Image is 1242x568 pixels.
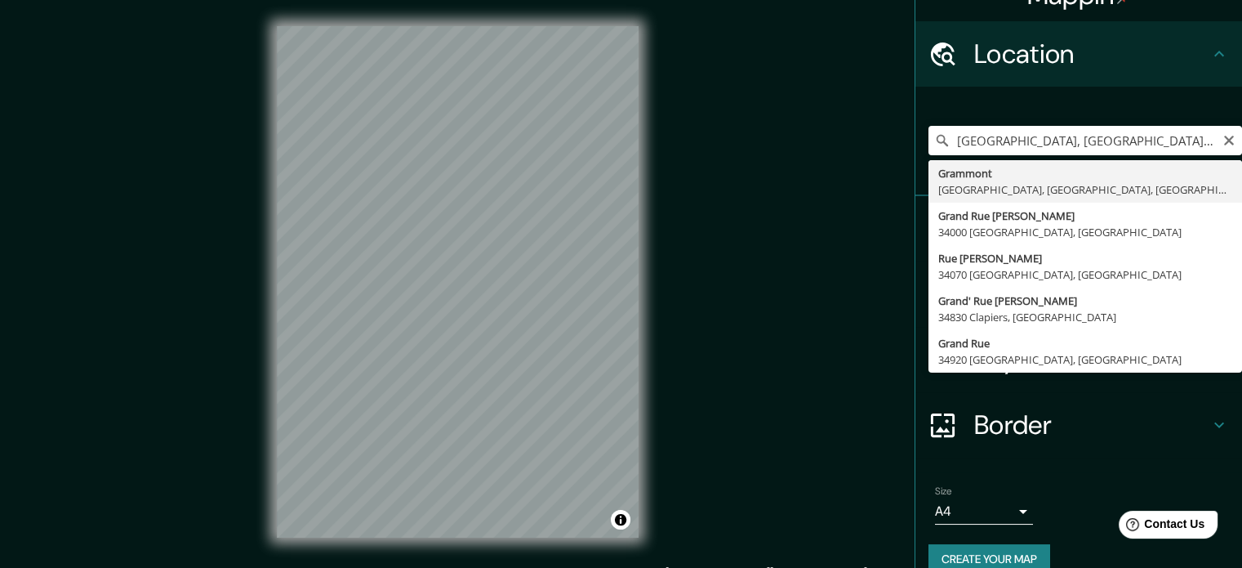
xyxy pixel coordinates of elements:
h4: Location [974,38,1209,70]
div: Grand' Rue [PERSON_NAME] [938,293,1232,309]
div: Border [915,392,1242,458]
h4: Border [974,409,1209,441]
button: Toggle attribution [611,510,630,530]
label: Size [935,485,952,499]
div: [GEOGRAPHIC_DATA], [GEOGRAPHIC_DATA], [GEOGRAPHIC_DATA] [938,181,1232,198]
div: Rue [PERSON_NAME] [938,250,1232,266]
div: Location [915,21,1242,87]
iframe: Help widget launcher [1097,504,1224,550]
div: 34000 [GEOGRAPHIC_DATA], [GEOGRAPHIC_DATA] [938,224,1232,240]
div: 34070 [GEOGRAPHIC_DATA], [GEOGRAPHIC_DATA] [938,266,1232,283]
div: A4 [935,499,1033,525]
div: Grand Rue [938,335,1232,351]
div: Style [915,262,1242,327]
div: 34830 Clapiers, [GEOGRAPHIC_DATA] [938,309,1232,325]
button: Clear [1222,132,1235,147]
canvas: Map [277,26,639,538]
input: Pick your city or area [928,126,1242,155]
div: Pins [915,196,1242,262]
div: Layout [915,327,1242,392]
div: Grand Rue [PERSON_NAME] [938,208,1232,224]
div: 34920 [GEOGRAPHIC_DATA], [GEOGRAPHIC_DATA] [938,351,1232,368]
h4: Layout [974,343,1209,376]
div: Grammont [938,165,1232,181]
